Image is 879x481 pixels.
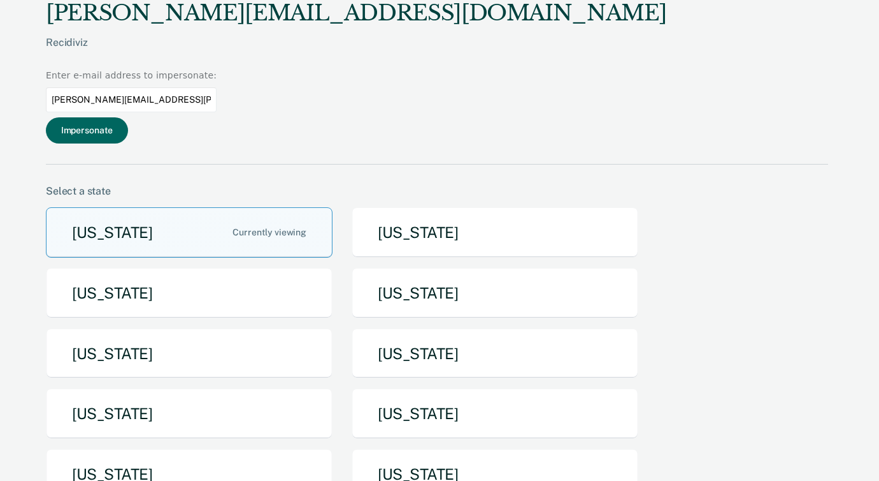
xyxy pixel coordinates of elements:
[46,87,217,112] input: Enter an email to impersonate...
[46,329,332,379] button: [US_STATE]
[352,329,638,379] button: [US_STATE]
[352,389,638,439] button: [US_STATE]
[46,69,217,82] div: Enter e-mail address to impersonate:
[46,117,128,144] button: Impersonate
[46,185,828,197] div: Select a state
[352,268,638,318] button: [US_STATE]
[46,389,332,439] button: [US_STATE]
[46,36,666,69] div: Recidiviz
[46,207,332,258] button: [US_STATE]
[352,207,638,258] button: [US_STATE]
[46,268,332,318] button: [US_STATE]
